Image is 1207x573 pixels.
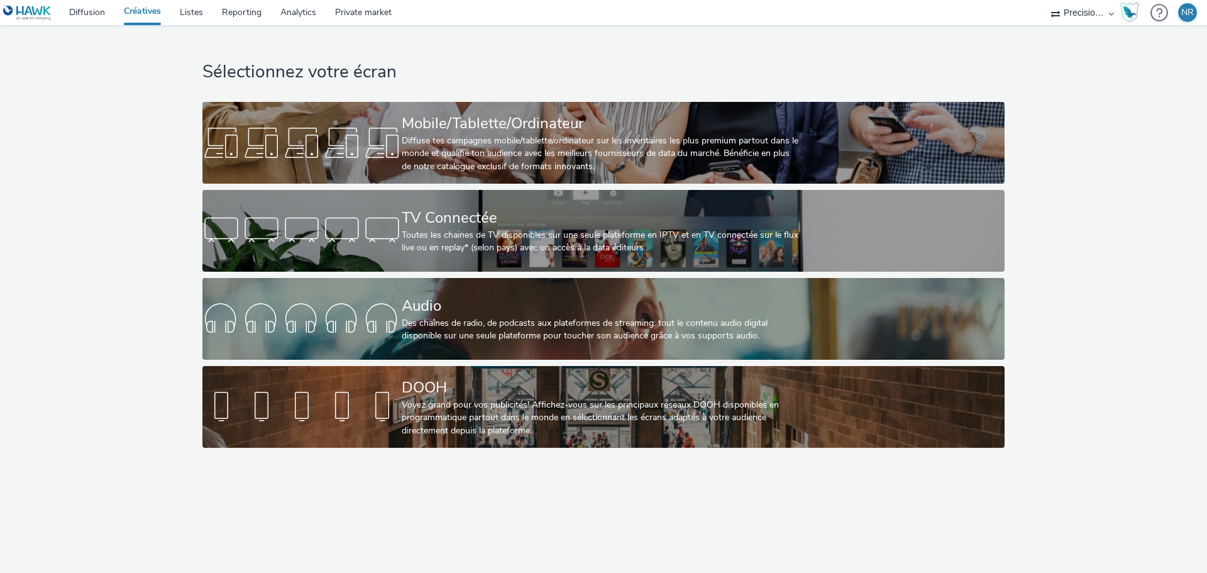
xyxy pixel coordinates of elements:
[402,207,800,229] div: TV Connectée
[402,377,800,399] div: DOOH
[402,113,800,135] div: Mobile/Tablette/Ordinateur
[202,366,1004,448] a: DOOHVoyez grand pour vos publicités! Affichez-vous sur les principaux réseaux DOOH disponibles en...
[1120,3,1144,23] a: Hawk Academy
[402,229,800,255] div: Toutes les chaines de TV disponibles sur une seule plateforme en IPTV et en TV connectée sur le f...
[1120,3,1139,23] img: Hawk Academy
[202,278,1004,360] a: AudioDes chaînes de radio, de podcasts aux plateformes de streaming: tout le contenu audio digita...
[402,135,800,173] div: Diffuse tes campagnes mobile/tablette/ordinateur sur les inventaires les plus premium partout dan...
[402,399,800,437] div: Voyez grand pour vos publicités! Affichez-vous sur les principaux réseaux DOOH disponibles en pro...
[202,102,1004,184] a: Mobile/Tablette/OrdinateurDiffuse tes campagnes mobile/tablette/ordinateur sur les inventaires le...
[3,5,52,21] img: undefined Logo
[202,60,1004,84] h1: Sélectionnez votre écran
[402,295,800,317] div: Audio
[402,317,800,343] div: Des chaînes de radio, de podcasts aux plateformes de streaming: tout le contenu audio digital dis...
[1181,3,1194,22] div: NR
[202,190,1004,272] a: TV ConnectéeToutes les chaines de TV disponibles sur une seule plateforme en IPTV et en TV connec...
